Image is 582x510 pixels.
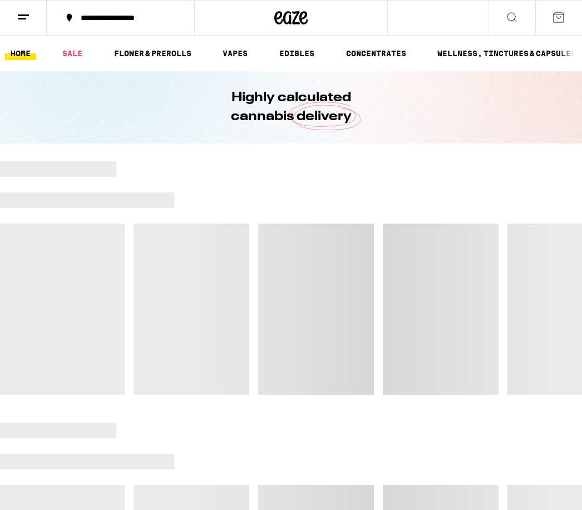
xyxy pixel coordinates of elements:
a: SALE [57,47,88,60]
a: FLOWER & PREROLLS [108,47,197,60]
a: HOME [5,47,36,60]
a: WELLNESS, TINCTURES & CAPSULES [432,47,581,60]
h1: Highly calculated cannabis delivery [199,88,383,126]
a: VAPES [217,47,253,60]
a: EDIBLES [274,47,320,60]
a: CONCENTRATES [341,47,412,60]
